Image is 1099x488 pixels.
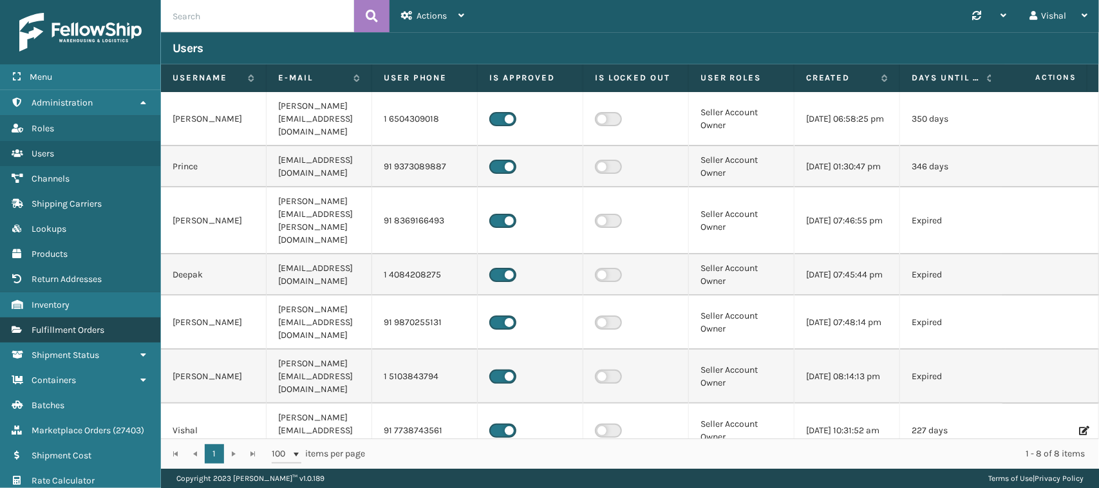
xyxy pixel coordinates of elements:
[161,254,267,296] td: Deepak
[700,72,782,84] label: User Roles
[32,198,102,209] span: Shipping Carriers
[900,404,1006,458] td: 227 days
[988,474,1033,483] a: Terms of Use
[32,400,64,411] span: Batches
[372,254,478,296] td: 1 4084208275
[32,299,70,310] span: Inventory
[32,97,93,108] span: Administration
[30,71,52,82] span: Menu
[272,447,291,460] span: 100
[794,92,900,146] td: [DATE] 06:58:25 pm
[32,375,76,386] span: Containers
[32,173,70,184] span: Channels
[176,469,324,488] p: Copyright 2023 [PERSON_NAME]™ v 1.0.189
[900,254,1006,296] td: Expired
[267,404,372,458] td: [PERSON_NAME][EMAIL_ADDRESS][DOMAIN_NAME]
[267,350,372,404] td: [PERSON_NAME][EMAIL_ADDRESS][DOMAIN_NAME]
[689,254,794,296] td: Seller Account Owner
[689,296,794,350] td: Seller Account Owner
[689,92,794,146] td: Seller Account Owner
[32,475,95,486] span: Rate Calculator
[806,72,875,84] label: Created
[689,404,794,458] td: Seller Account Owner
[689,187,794,254] td: Seller Account Owner
[689,350,794,404] td: Seller Account Owner
[384,72,465,84] label: User phone
[267,296,372,350] td: [PERSON_NAME][EMAIL_ADDRESS][DOMAIN_NAME]
[384,447,1085,460] div: 1 - 8 of 8 items
[372,404,478,458] td: 91 7738743561
[595,72,677,84] label: Is Locked Out
[995,67,1084,88] span: Actions
[1035,474,1084,483] a: Privacy Policy
[32,324,104,335] span: Fulfillment Orders
[794,187,900,254] td: [DATE] 07:46:55 pm
[489,72,571,84] label: Is Approved
[372,187,478,254] td: 91 8369166493
[19,13,142,52] img: logo
[794,296,900,350] td: [DATE] 07:48:14 pm
[417,10,447,21] span: Actions
[988,469,1084,488] div: |
[900,187,1006,254] td: Expired
[267,92,372,146] td: [PERSON_NAME][EMAIL_ADDRESS][DOMAIN_NAME]
[32,123,54,134] span: Roles
[32,450,91,461] span: Shipment Cost
[794,404,900,458] td: [DATE] 10:31:52 am
[161,146,267,187] td: Prince
[32,223,66,234] span: Lookups
[113,425,144,436] span: ( 27403 )
[205,444,224,464] a: 1
[372,92,478,146] td: 1 6504309018
[32,148,54,159] span: Users
[900,146,1006,187] td: 346 days
[32,274,102,285] span: Return Addresses
[689,146,794,187] td: Seller Account Owner
[900,350,1006,404] td: Expired
[267,146,372,187] td: [EMAIL_ADDRESS][DOMAIN_NAME]
[173,41,203,56] h3: Users
[900,92,1006,146] td: 350 days
[32,249,68,259] span: Products
[900,296,1006,350] td: Expired
[372,146,478,187] td: 91 9373089887
[161,92,267,146] td: [PERSON_NAME]
[161,187,267,254] td: [PERSON_NAME]
[161,296,267,350] td: [PERSON_NAME]
[372,296,478,350] td: 91 9870255131
[32,425,111,436] span: Marketplace Orders
[794,254,900,296] td: [DATE] 07:45:44 pm
[1079,426,1087,435] i: Edit
[267,254,372,296] td: [EMAIL_ADDRESS][DOMAIN_NAME]
[161,350,267,404] td: [PERSON_NAME]
[161,404,267,458] td: Vishal
[372,350,478,404] td: 1 5103843794
[267,187,372,254] td: [PERSON_NAME][EMAIL_ADDRESS][PERSON_NAME][DOMAIN_NAME]
[173,72,241,84] label: Username
[912,72,981,84] label: Days until password expires
[278,72,347,84] label: E-mail
[32,350,99,361] span: Shipment Status
[794,350,900,404] td: [DATE] 08:14:13 pm
[794,146,900,187] td: [DATE] 01:30:47 pm
[272,444,366,464] span: items per page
